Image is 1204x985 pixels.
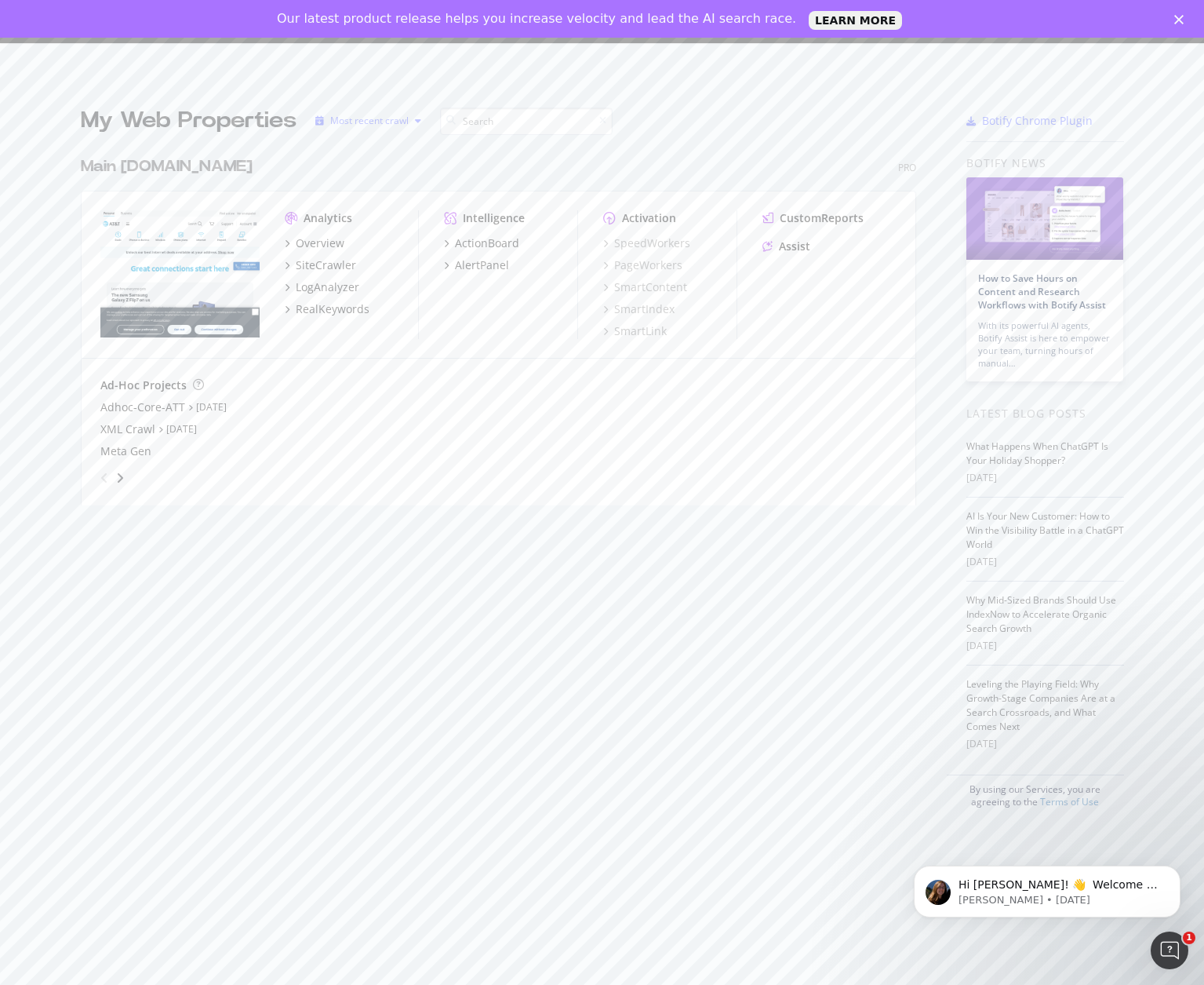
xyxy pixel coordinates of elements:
div: [DATE] [966,639,1124,653]
span: 1 [1183,932,1195,944]
a: Overview [285,235,344,251]
div: Our latest product release helps you increase velocity and lead the AI search race. [277,11,796,27]
button: Most recent crawl [309,108,427,133]
a: [DATE] [196,400,227,414]
a: Botify Chrome Plugin [966,113,1093,129]
a: Leveling the Playing Field: Why Growth-Stage Companies Are at a Search Crossroads, and What Comes... [966,677,1115,733]
div: SiteCrawler [296,257,356,273]
a: [DATE] [166,422,197,436]
a: PageWorkers [603,257,682,273]
div: LogAnalyzer [296,279,359,295]
input: Search [440,108,613,135]
a: RealKeywords [285,301,369,317]
a: ActionBoard [444,235,519,251]
div: Most recent crawl [330,116,409,126]
iframe: Intercom live chat [1151,932,1188,969]
a: Terms of Use [1040,795,1099,808]
a: AI Is Your New Customer: How to Win the Visibility Battle in a ChatGPT World [966,509,1124,551]
a: How to Save Hours on Content and Research Workflows with Botify Assist [978,272,1106,312]
div: CustomReports [780,210,864,226]
a: SmartContent [603,279,687,295]
div: angle-right [115,470,125,486]
div: [DATE] [966,555,1124,569]
div: AlertPanel [455,257,509,273]
div: Botify Chrome Plugin [982,113,1093,129]
div: By using our Services, you are agreeing to the [947,775,1124,808]
a: Main [DOMAIN_NAME] [81,155,259,178]
iframe: Intercom notifications message [890,833,1204,943]
div: With its powerful AI agents, Botify Assist is here to empower your team, turning hours of manual… [978,319,1111,370]
div: [DATE] [966,737,1124,751]
div: Overview [296,235,344,251]
a: What Happens When ChatGPT Is Your Holiday Shopper? [966,440,1108,467]
div: RealKeywords [296,301,369,317]
div: Pro [898,161,916,174]
div: angle-left [94,465,115,491]
a: Meta Gen [100,443,151,459]
div: ActionBoard [455,235,519,251]
a: CustomReports [762,210,864,226]
a: SiteCrawler [285,257,356,273]
div: Assist [779,239,810,254]
div: Ad-Hoc Projects [100,378,187,393]
div: Botify news [966,155,1124,172]
a: Assist [762,239,810,254]
img: att.com [100,210,260,337]
a: LogAnalyzer [285,279,359,295]
img: How to Save Hours on Content and Research Workflows with Botify Assist [966,177,1123,260]
div: Activation [622,210,676,226]
div: My Web Properties [81,105,296,137]
a: Adhoc-Core-ATT [100,399,185,415]
a: Why Mid-Sized Brands Should Use IndexNow to Accelerate Organic Search Growth [966,593,1116,635]
div: grid [81,137,929,505]
a: XML Crawl [100,421,155,437]
a: SmartIndex [603,301,675,317]
div: Latest Blog Posts [966,405,1124,422]
div: Close [1174,14,1190,24]
div: Intelligence [463,210,525,226]
div: Main [DOMAIN_NAME] [81,155,253,178]
div: [DATE] [966,471,1124,485]
a: AlertPanel [444,257,509,273]
a: SmartLink [603,323,667,339]
a: LEARN MORE [809,11,902,30]
div: Analytics [304,210,352,226]
a: SpeedWorkers [603,235,690,251]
